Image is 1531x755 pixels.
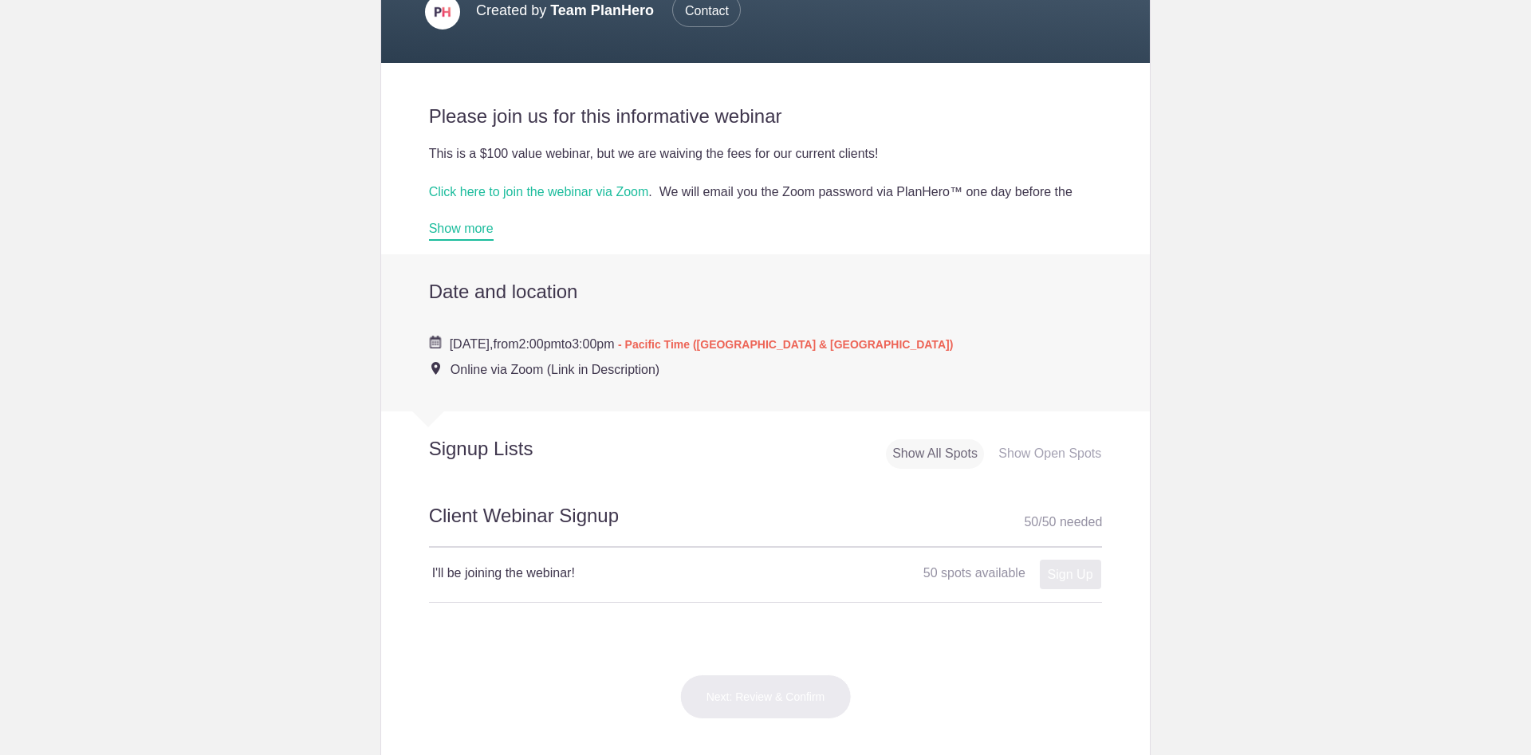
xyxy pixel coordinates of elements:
a: Click here to join the webinar via Zoom [429,185,649,199]
h2: Date and location [429,280,1103,304]
span: / [1038,515,1041,529]
span: from to [450,337,954,351]
span: [DATE], [450,337,494,351]
span: 3:00pm [572,337,614,351]
h2: Signup Lists [381,437,638,461]
a: Show more [429,222,494,241]
div: 50 50 needed [1024,510,1102,534]
span: - Pacific Time ([GEOGRAPHIC_DATA] & [GEOGRAPHIC_DATA]) [618,338,953,351]
button: Next: Review & Confirm [680,674,852,719]
img: Event location [431,362,440,375]
img: Cal purple [429,336,442,348]
h2: Client Webinar Signup [429,502,1103,548]
div: Show Open Spots [992,439,1108,469]
div: . We will email you the Zoom password via PlanHero™ one day before the webinar. [429,183,1103,221]
span: 50 spots available [923,566,1025,580]
span: Team PlanHero [550,2,654,18]
div: Show All Spots [886,439,984,469]
span: Online via Zoom (Link in Description) [451,363,659,376]
div: This is a $100 value webinar, but we are waiving the fees for our current clients! [429,144,1103,163]
h2: Please join us for this informative webinar [429,104,1103,128]
h4: I'll be joining the webinar! [432,564,765,583]
span: 2:00pm [518,337,561,351]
